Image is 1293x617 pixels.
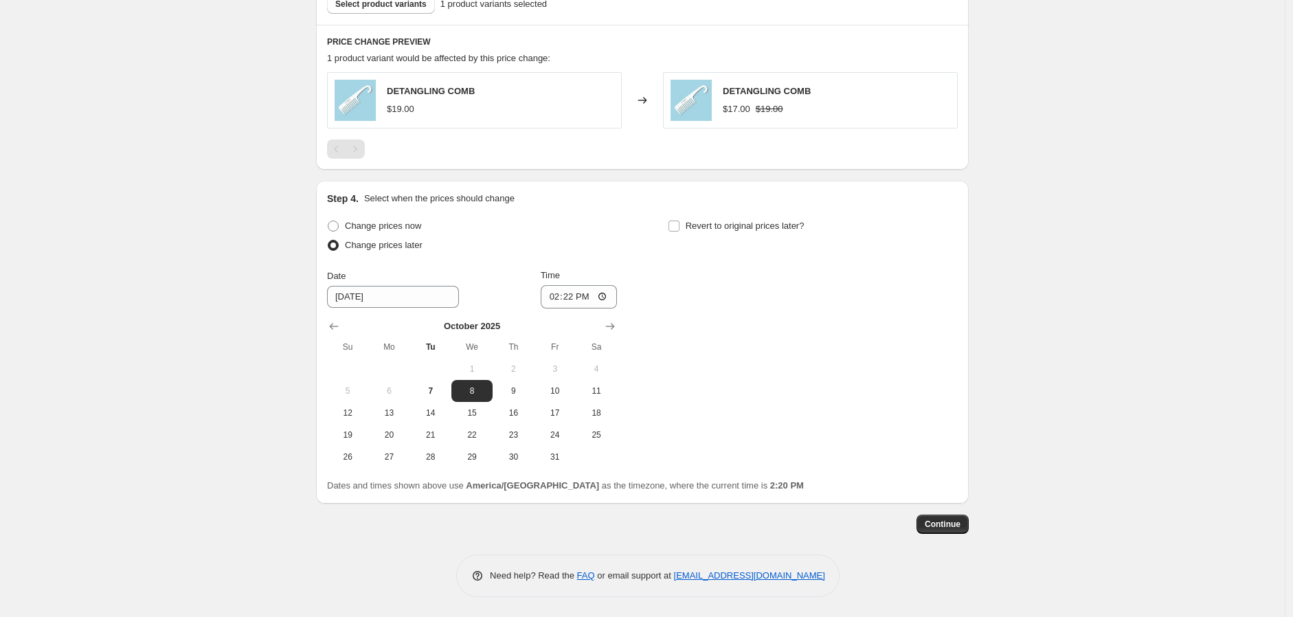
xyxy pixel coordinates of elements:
span: We [457,341,487,352]
button: Today Tuesday October 7 2025 [410,380,451,402]
button: Friday October 31 2025 [535,446,576,468]
button: Saturday October 18 2025 [576,402,617,424]
button: Wednesday October 22 2025 [451,424,493,446]
button: Sunday October 5 2025 [327,380,368,402]
span: Continue [925,519,960,530]
button: Wednesday October 15 2025 [451,402,493,424]
th: Monday [368,336,409,358]
span: 17 [540,407,570,418]
button: Tuesday October 28 2025 [410,446,451,468]
span: 8 [457,385,487,396]
h6: PRICE CHANGE PREVIEW [327,36,958,47]
span: 14 [416,407,446,418]
input: 10/7/2025 [327,286,459,308]
span: 13 [374,407,404,418]
span: 27 [374,451,404,462]
span: Th [498,341,528,352]
span: $19.00 [756,104,783,114]
span: 26 [333,451,363,462]
th: Thursday [493,336,534,358]
span: 1 [457,363,487,374]
span: 29 [457,451,487,462]
span: DETANGLING COMB [387,86,475,96]
a: FAQ [577,570,595,581]
span: 15 [457,407,487,418]
span: 9 [498,385,528,396]
span: 16 [498,407,528,418]
span: 10 [540,385,570,396]
button: Friday October 24 2025 [535,424,576,446]
img: BB_2025_DetangleComb_80x.jpg [671,80,712,121]
button: Monday October 6 2025 [368,380,409,402]
button: Monday October 20 2025 [368,424,409,446]
span: Revert to original prices later? [686,221,805,231]
span: Change prices later [345,240,423,250]
span: Dates and times shown above use as the timezone, where the current time is [327,480,804,491]
button: Saturday October 4 2025 [576,358,617,380]
span: 22 [457,429,487,440]
button: Wednesday October 29 2025 [451,446,493,468]
button: Tuesday October 21 2025 [410,424,451,446]
button: Tuesday October 14 2025 [410,402,451,424]
span: $17.00 [723,104,750,114]
button: Sunday October 12 2025 [327,402,368,424]
button: Friday October 17 2025 [535,402,576,424]
span: 6 [374,385,404,396]
button: Saturday October 11 2025 [576,380,617,402]
span: 5 [333,385,363,396]
input: 12:00 [541,285,618,308]
span: 28 [416,451,446,462]
h2: Step 4. [327,192,359,205]
button: Thursday October 23 2025 [493,424,534,446]
button: Wednesday October 8 2025 [451,380,493,402]
img: BB_2025_DetangleComb_80x.jpg [335,80,376,121]
th: Friday [535,336,576,358]
span: 4 [581,363,611,374]
th: Tuesday [410,336,451,358]
span: Change prices now [345,221,421,231]
span: Su [333,341,363,352]
button: Thursday October 30 2025 [493,446,534,468]
button: Show next month, November 2025 [600,317,620,336]
button: Wednesday October 1 2025 [451,358,493,380]
button: Thursday October 16 2025 [493,402,534,424]
b: 2:20 PM [770,480,804,491]
span: Tu [416,341,446,352]
span: 19 [333,429,363,440]
span: 24 [540,429,570,440]
span: $19.00 [387,104,414,114]
button: Monday October 27 2025 [368,446,409,468]
span: 2 [498,363,528,374]
button: Friday October 3 2025 [535,358,576,380]
span: Sa [581,341,611,352]
button: Show previous month, September 2025 [324,317,344,336]
button: Sunday October 19 2025 [327,424,368,446]
a: [EMAIL_ADDRESS][DOMAIN_NAME] [674,570,825,581]
button: Friday October 10 2025 [535,380,576,402]
span: Mo [374,341,404,352]
button: Monday October 13 2025 [368,402,409,424]
span: 23 [498,429,528,440]
span: 3 [540,363,570,374]
button: Saturday October 25 2025 [576,424,617,446]
span: 20 [374,429,404,440]
th: Wednesday [451,336,493,358]
span: 21 [416,429,446,440]
button: Thursday October 2 2025 [493,358,534,380]
span: DETANGLING COMB [723,86,811,96]
span: Need help? Read the [490,570,577,581]
button: Sunday October 26 2025 [327,446,368,468]
span: Time [541,270,560,280]
span: 12 [333,407,363,418]
span: 11 [581,385,611,396]
button: Thursday October 9 2025 [493,380,534,402]
th: Sunday [327,336,368,358]
span: Fr [540,341,570,352]
button: Continue [917,515,969,534]
span: Date [327,271,346,281]
span: 18 [581,407,611,418]
nav: Pagination [327,139,365,159]
span: 7 [416,385,446,396]
b: America/[GEOGRAPHIC_DATA] [466,480,599,491]
p: Select when the prices should change [364,192,515,205]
